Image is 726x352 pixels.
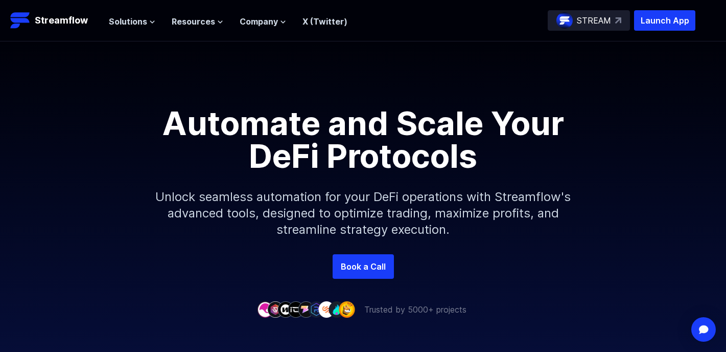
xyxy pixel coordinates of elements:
[298,301,314,317] img: company-5
[364,303,466,316] p: Trusted by 5000+ projects
[257,301,273,317] img: company-1
[144,172,583,254] p: Unlock seamless automation for your DeFi operations with Streamflow's advanced tools, designed to...
[109,15,147,28] span: Solutions
[615,17,621,24] img: top-right-arrow.svg
[329,301,345,317] img: company-8
[277,301,294,317] img: company-3
[318,301,335,317] img: company-7
[556,12,573,29] img: streamflow-logo-circle.png
[10,10,31,31] img: Streamflow Logo
[133,107,593,172] h1: Automate and Scale Your DeFi Protocols
[691,317,716,342] div: Open Intercom Messenger
[172,15,223,28] button: Resources
[333,254,394,279] a: Book a Call
[10,10,99,31] a: Streamflow
[634,10,695,31] button: Launch App
[109,15,155,28] button: Solutions
[240,15,286,28] button: Company
[302,16,347,27] a: X (Twitter)
[577,14,611,27] p: STREAM
[240,15,278,28] span: Company
[308,301,324,317] img: company-6
[267,301,284,317] img: company-2
[35,13,88,28] p: Streamflow
[548,10,630,31] a: STREAM
[339,301,355,317] img: company-9
[288,301,304,317] img: company-4
[172,15,215,28] span: Resources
